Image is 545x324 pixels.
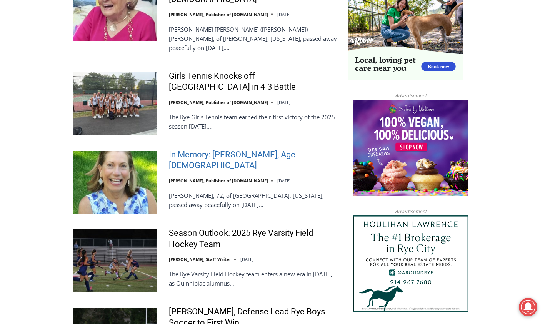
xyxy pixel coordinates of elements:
[169,71,338,93] a: Girls Tennis Knocks off [GEOGRAPHIC_DATA] in 4-3 Battle
[277,178,291,184] time: [DATE]
[169,191,338,209] p: [PERSON_NAME], 72, of [GEOGRAPHIC_DATA], [US_STATE], passed away peacefully on [DATE]…
[73,229,157,292] img: Season Outlook: 2025 Rye Varsity Field Hockey Team
[353,215,468,312] img: Houlihan Lawrence The #1 Brokerage in Rye City
[73,151,157,214] img: In Memory: Maryanne Bardwil Lynch, Age 72
[353,100,468,196] img: Baked by Melissa
[2,79,75,109] span: Open Tues. - Sun. [PHONE_NUMBER]
[201,77,357,94] span: Intern @ [DOMAIN_NAME]
[79,48,113,92] div: "clearly one of the favorites in the [GEOGRAPHIC_DATA] neighborhood"
[277,12,291,17] time: [DATE]
[73,72,157,135] img: Girls Tennis Knocks off Mamaroneck in 4-3 Battle
[277,99,291,105] time: [DATE]
[185,75,373,96] a: Intern @ [DOMAIN_NAME]
[169,99,268,105] a: [PERSON_NAME], Publisher of [DOMAIN_NAME]
[169,12,268,17] a: [PERSON_NAME], Publisher of [DOMAIN_NAME]
[169,178,268,184] a: [PERSON_NAME], Publisher of [DOMAIN_NAME]
[169,256,231,262] a: [PERSON_NAME], Staff Writer
[0,77,77,96] a: Open Tues. - Sun. [PHONE_NUMBER]
[194,0,363,75] div: "[PERSON_NAME] and I covered the [DATE] Parade, which was a really eye opening experience as I ha...
[387,208,434,215] span: Advertisement
[169,25,338,52] p: [PERSON_NAME] [PERSON_NAME] ([PERSON_NAME]) [PERSON_NAME], of [PERSON_NAME], [US_STATE], passed a...
[240,256,254,262] time: [DATE]
[169,269,338,288] p: The Rye Varsity Field Hockey team enters a new era in [DATE], as Quinnipiac alumnus…
[169,112,338,131] p: The Rye Girls Tennis team earned their first victory of the 2025 season [DATE],…
[387,92,434,99] span: Advertisement
[169,228,338,250] a: Season Outlook: 2025 Rye Varsity Field Hockey Team
[169,149,338,171] a: In Memory: [PERSON_NAME], Age [DEMOGRAPHIC_DATA]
